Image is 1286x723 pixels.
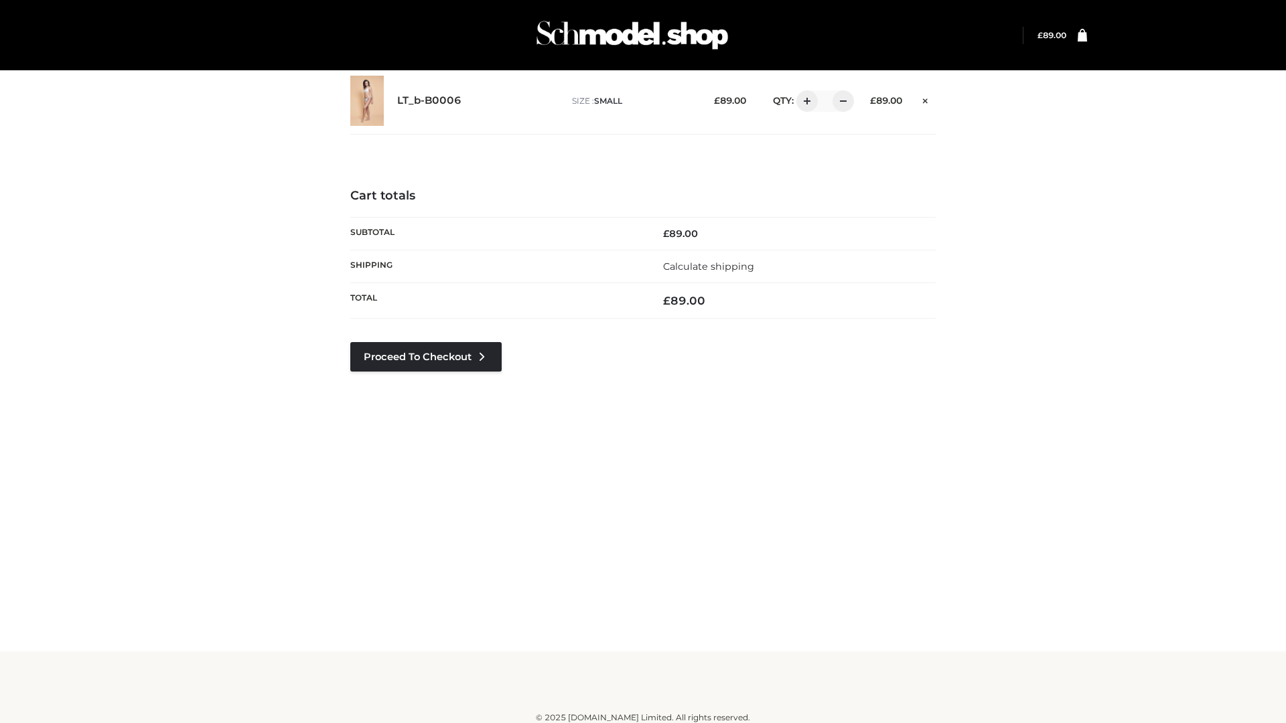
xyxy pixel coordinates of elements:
th: Shipping [350,250,643,283]
p: size : [572,95,693,107]
span: SMALL [594,96,622,106]
h4: Cart totals [350,189,936,204]
a: Calculate shipping [663,260,754,272]
bdi: 89.00 [663,294,705,307]
a: Remove this item [916,90,936,108]
img: Schmodel Admin 964 [532,9,733,62]
div: QTY: [760,90,849,112]
bdi: 89.00 [870,95,902,106]
bdi: 89.00 [663,228,698,240]
th: Total [350,283,643,319]
span: £ [663,228,669,240]
bdi: 89.00 [1038,30,1066,40]
span: £ [1038,30,1043,40]
a: LT_b-B0006 [397,94,461,107]
a: £89.00 [1038,30,1066,40]
span: £ [714,95,720,106]
a: Proceed to Checkout [350,342,502,372]
th: Subtotal [350,217,643,250]
span: £ [663,294,670,307]
span: £ [870,95,876,106]
bdi: 89.00 [714,95,746,106]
